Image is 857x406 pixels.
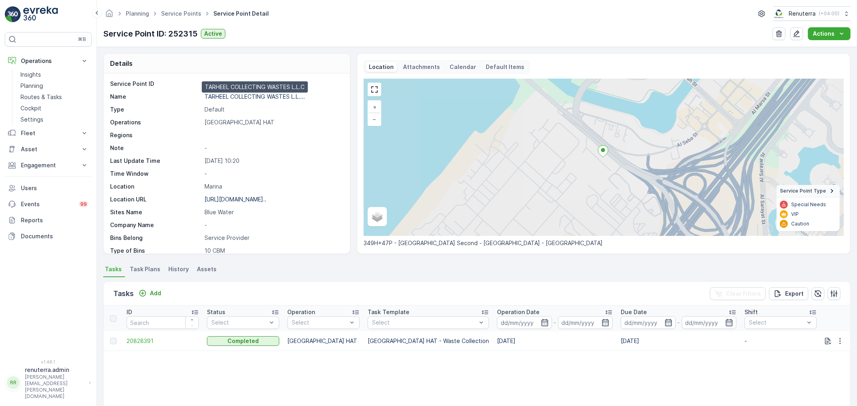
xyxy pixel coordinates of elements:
[368,308,409,316] p: Task Template
[769,287,808,300] button: Export
[813,30,835,38] p: Actions
[789,10,816,18] p: Renuterra
[745,308,758,316] p: Shift
[110,234,201,242] p: Bins Belong
[110,195,201,203] p: Location URL
[5,125,92,141] button: Fleet
[819,10,839,17] p: ( +04:00 )
[205,93,305,100] p: TARHEEL COLLECTING WASTES L.L....
[207,308,225,316] p: Status
[780,188,826,194] span: Service Point Type
[21,145,76,153] p: Asset
[368,208,386,225] a: Layers
[20,71,41,79] p: Insights
[621,308,647,316] p: Due Date
[110,338,117,344] div: Toggle Row Selected
[25,374,85,400] p: [PERSON_NAME][EMAIL_ADDRESS][PERSON_NAME][DOMAIN_NAME]
[677,318,680,327] p: -
[5,366,92,400] button: RRrenuterra.admin[PERSON_NAME][EMAIL_ADDRESS][PERSON_NAME][DOMAIN_NAME]
[211,319,267,327] p: Select
[205,80,342,88] p: 252315
[554,318,556,327] p: -
[201,29,225,39] button: Active
[17,114,92,125] a: Settings
[617,331,740,351] td: [DATE]
[372,319,477,327] p: Select
[17,80,92,91] a: Planning
[130,265,160,273] span: Task Plans
[5,141,92,157] button: Asset
[749,319,804,327] p: Select
[80,201,87,207] p: 99
[773,9,785,18] img: Screenshot_2024-07-26_at_13.33.01.png
[205,170,342,178] p: -
[497,316,552,329] input: dd/mm/yyyy
[113,288,134,299] p: Tasks
[5,53,92,69] button: Operations
[773,6,851,21] button: Renuterra(+04:00)
[486,63,525,71] p: Default Items
[21,200,74,208] p: Events
[110,208,201,216] p: Sites Name
[368,101,380,113] a: Zoom In
[110,157,201,165] p: Last Update Time
[127,308,132,316] p: ID
[127,337,199,345] span: 20828391
[368,83,380,95] a: View Fullscreen
[135,288,164,298] button: Add
[110,93,201,101] p: Name
[25,366,85,374] p: renuterra.admin
[205,247,342,255] p: 10 CBM
[21,129,76,137] p: Fleet
[110,170,201,178] p: Time Window
[292,319,347,327] p: Select
[23,6,58,22] img: logo_light-DOdMpM7g.png
[21,232,88,240] p: Documents
[493,331,617,351] td: [DATE]
[740,331,821,351] td: -
[110,183,201,191] p: Location
[126,10,149,17] a: Planning
[497,308,540,316] p: Operation Date
[212,10,270,18] span: Service Point Detail
[21,184,88,192] p: Users
[5,180,92,196] a: Users
[110,80,201,88] p: Service Point ID
[21,57,76,65] p: Operations
[168,265,189,273] span: History
[227,337,259,345] p: Completed
[372,116,376,122] span: −
[127,316,199,329] input: Search
[20,116,43,124] p: Settings
[207,336,279,346] button: Completed
[20,82,43,90] p: Planning
[791,201,826,208] p: Special Needs
[369,63,394,71] p: Location
[205,106,342,114] p: Default
[110,221,201,229] p: Company Name
[110,59,133,68] p: Details
[5,157,92,173] button: Engagement
[5,228,92,244] a: Documents
[17,103,92,114] a: Cockpit
[21,161,76,169] p: Engagement
[20,93,62,101] p: Routes & Tasks
[105,265,122,273] span: Tasks
[710,287,766,300] button: Clear Filters
[205,83,305,91] p: TARHEEL COLLECTING WASTES L.L.C
[5,212,92,228] a: Reports
[205,221,342,229] p: -
[17,69,92,80] a: Insights
[364,239,844,247] p: 349H+47P - [GEOGRAPHIC_DATA] Second - [GEOGRAPHIC_DATA] - [GEOGRAPHIC_DATA]
[105,12,114,19] a: Homepage
[558,316,613,329] input: dd/mm/yyyy
[621,316,676,329] input: dd/mm/yyyy
[205,118,342,126] p: [GEOGRAPHIC_DATA] HAT
[205,234,342,242] p: Service Provider
[21,216,88,224] p: Reports
[373,104,376,110] span: +
[205,144,342,152] p: -
[110,118,201,126] p: Operations
[450,63,477,71] p: Calendar
[368,113,380,125] a: Zoom Out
